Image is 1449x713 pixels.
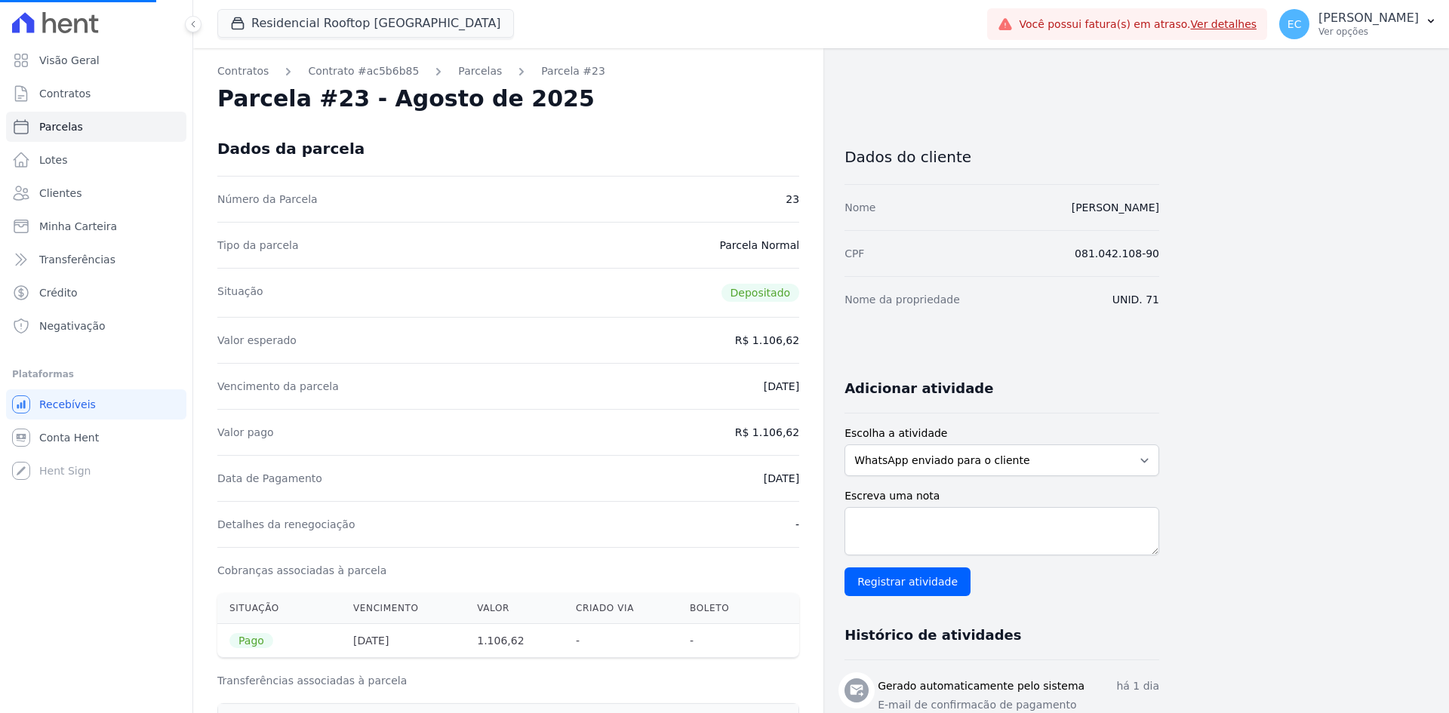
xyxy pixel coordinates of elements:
[217,63,269,79] a: Contratos
[844,380,993,398] h3: Adicionar atividade
[1287,19,1302,29] span: EC
[217,425,274,440] dt: Valor pago
[1075,246,1159,261] dd: 081.042.108-90
[6,244,186,275] a: Transferências
[6,423,186,453] a: Conta Hent
[217,471,322,486] dt: Data de Pagamento
[217,673,799,688] h3: Transferências associadas à parcela
[6,278,186,308] a: Crédito
[1116,678,1159,694] p: há 1 dia
[721,284,800,302] span: Depositado
[844,626,1021,644] h3: Histórico de atividades
[217,9,514,38] button: Residencial Rooftop [GEOGRAPHIC_DATA]
[341,593,465,624] th: Vencimento
[39,86,91,101] span: Contratos
[217,192,318,207] dt: Número da Parcela
[1019,17,1257,32] span: Você possui fatura(s) em atraso.
[735,425,799,440] dd: R$ 1.106,62
[6,112,186,142] a: Parcelas
[6,311,186,341] a: Negativação
[764,471,799,486] dd: [DATE]
[1112,292,1159,307] dd: UNID. 71
[39,252,115,267] span: Transferências
[458,63,502,79] a: Parcelas
[39,285,78,300] span: Crédito
[795,517,799,532] dd: -
[39,219,117,234] span: Minha Carteira
[878,697,1159,713] p: E-mail de confirmacão de pagamento
[6,45,186,75] a: Visão Geral
[6,145,186,175] a: Lotes
[719,238,799,253] dd: Parcela Normal
[341,624,465,658] th: [DATE]
[39,430,99,445] span: Conta Hent
[878,678,1084,694] h3: Gerado automaticamente pelo sistema
[6,389,186,420] a: Recebíveis
[764,379,799,394] dd: [DATE]
[39,318,106,333] span: Negativação
[678,593,766,624] th: Boleto
[844,567,971,596] input: Registrar atividade
[217,563,386,578] dt: Cobranças associadas à parcela
[217,333,297,348] dt: Valor esperado
[217,379,339,394] dt: Vencimento da parcela
[12,365,180,383] div: Plataformas
[217,140,365,158] div: Dados da parcela
[844,488,1159,504] label: Escreva uma nota
[844,426,1159,441] label: Escolha a atividade
[1318,26,1419,38] p: Ver opções
[217,85,595,112] h2: Parcela #23 - Agosto de 2025
[1191,18,1257,30] a: Ver detalhes
[39,397,96,412] span: Recebíveis
[786,192,799,207] dd: 23
[39,119,83,134] span: Parcelas
[541,63,605,79] a: Parcela #23
[308,63,419,79] a: Contrato #ac5b6b85
[39,152,68,167] span: Lotes
[6,78,186,109] a: Contratos
[217,63,799,79] nav: Breadcrumb
[1072,201,1159,214] a: [PERSON_NAME]
[1318,11,1419,26] p: [PERSON_NAME]
[844,246,864,261] dt: CPF
[217,593,341,624] th: Situação
[844,148,1159,166] h3: Dados do cliente
[564,593,678,624] th: Criado via
[217,284,263,302] dt: Situação
[39,186,82,201] span: Clientes
[1267,3,1449,45] button: EC [PERSON_NAME] Ver opções
[735,333,799,348] dd: R$ 1.106,62
[217,238,299,253] dt: Tipo da parcela
[229,633,273,648] span: Pago
[844,292,960,307] dt: Nome da propriedade
[465,593,564,624] th: Valor
[678,624,766,658] th: -
[844,200,875,215] dt: Nome
[465,624,564,658] th: 1.106,62
[6,178,186,208] a: Clientes
[6,211,186,241] a: Minha Carteira
[564,624,678,658] th: -
[39,53,100,68] span: Visão Geral
[217,517,355,532] dt: Detalhes da renegociação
